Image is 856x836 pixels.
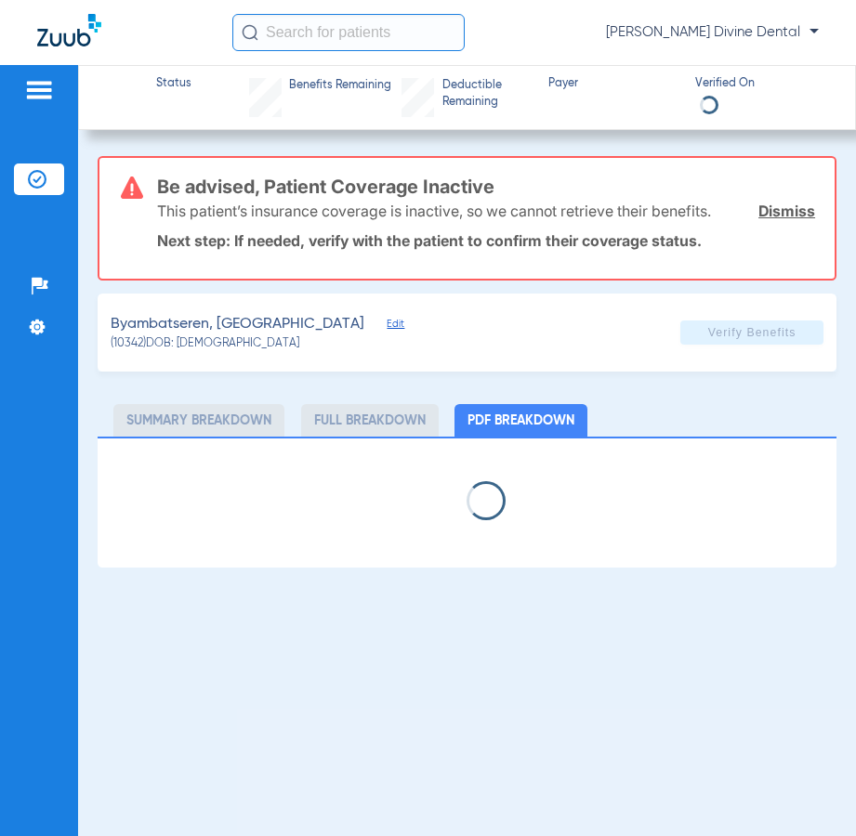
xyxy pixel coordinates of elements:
span: Deductible Remaining [442,78,533,111]
img: hamburger-icon [24,79,54,101]
li: Full Breakdown [301,404,439,437]
span: Status [156,76,191,93]
img: error-icon [121,176,143,199]
img: Zuub Logo [37,14,101,46]
span: Verified On [695,76,825,93]
span: Edit [387,318,403,335]
h3: Be advised, Patient Coverage Inactive [157,177,815,196]
span: Benefits Remaining [289,78,391,95]
span: Payer [548,76,678,93]
img: Search Icon [242,24,258,41]
p: This patient’s insurance coverage is inactive, so we cannot retrieve their benefits. [157,202,711,220]
span: [PERSON_NAME] Divine Dental [606,23,819,42]
span: Byambatseren, [GEOGRAPHIC_DATA] [111,313,364,336]
p: Next step: If needed, verify with the patient to confirm their coverage status. [157,231,815,250]
li: PDF Breakdown [454,404,587,437]
span: (10342) DOB: [DEMOGRAPHIC_DATA] [111,336,299,353]
a: Dismiss [758,202,815,220]
li: Summary Breakdown [113,404,284,437]
input: Search for patients [232,14,465,51]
